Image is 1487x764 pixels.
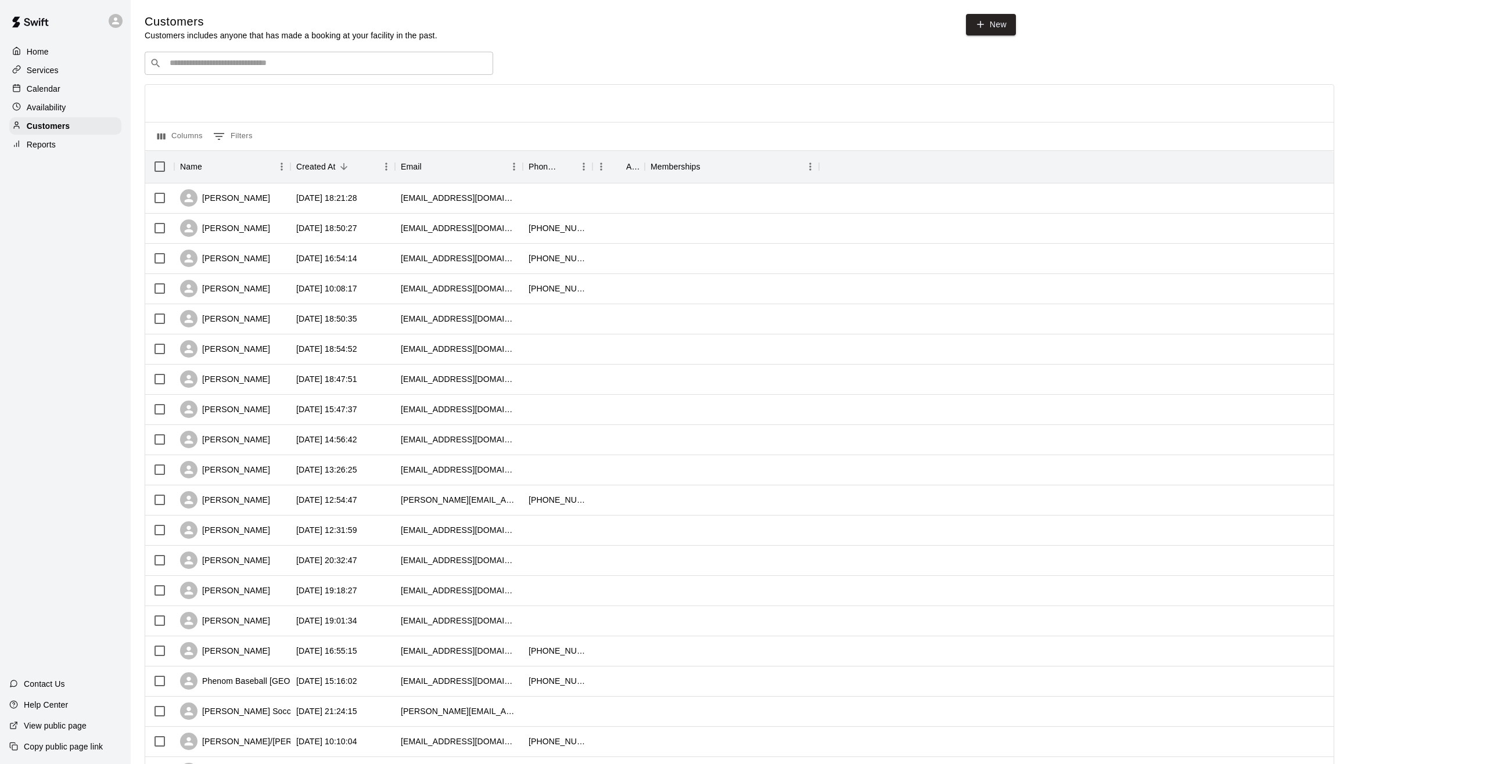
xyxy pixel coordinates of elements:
[395,150,523,183] div: Email
[24,678,65,690] p: Contact Us
[401,645,517,657] div: messinastephanie@yahoo.com
[505,158,523,175] button: Menu
[523,150,592,183] div: Phone Number
[529,222,587,234] div: +19172391542
[27,102,66,113] p: Availability
[296,585,357,596] div: 2025-09-12 19:18:27
[296,192,357,204] div: 2025-09-19 18:21:28
[27,46,49,57] p: Home
[180,150,202,183] div: Name
[180,250,270,267] div: [PERSON_NAME]
[296,494,357,506] div: 2025-09-13 12:54:47
[401,222,517,234] div: palmieri262@outlock.com
[296,705,357,717] div: 2025-09-11 21:24:15
[401,192,517,204] div: jerrybwest@yahoo.com
[529,150,559,183] div: Phone Number
[401,283,517,294] div: meatman325@gmail.com
[401,253,517,264] div: kateriola64@gmail.com
[401,524,517,536] div: sfusco1129@gmail.com
[296,283,357,294] div: 2025-09-18 10:08:17
[180,189,270,207] div: [PERSON_NAME]
[296,524,357,536] div: 2025-09-13 12:31:59
[296,343,357,355] div: 2025-09-16 18:54:52
[802,158,819,175] button: Menu
[378,158,395,175] button: Menu
[336,158,352,175] button: Sort
[529,253,587,264] div: +16317421370
[180,370,270,388] div: [PERSON_NAME]
[180,340,270,358] div: [PERSON_NAME]
[9,99,121,116] a: Availability
[9,62,121,79] a: Services
[401,705,517,717] div: hugo@thesoccerteam.com
[296,313,357,325] div: 2025-09-17 18:50:35
[27,120,70,132] p: Customers
[296,150,336,183] div: Created At
[645,150,819,183] div: Memberships
[180,401,270,418] div: [PERSON_NAME]
[296,736,357,747] div: 2025-09-10 10:10:04
[529,736,587,747] div: +16318854988
[27,139,56,150] p: Reports
[296,464,357,475] div: 2025-09-13 13:26:25
[401,373,517,385] div: mdegaf1727@gmail.com
[701,158,717,175] button: Sort
[180,521,270,539] div: [PERSON_NAME]
[529,494,587,506] div: +16317964689
[9,43,121,60] a: Home
[296,615,357,626] div: 2025-09-12 19:01:34
[296,253,357,264] div: 2025-09-18 16:54:14
[401,403,517,415] div: fct16@aol.com
[9,117,121,135] div: Customers
[529,645,587,657] div: +16315752396
[592,158,610,175] button: Menu
[27,83,60,95] p: Calendar
[9,136,121,153] a: Reports
[610,158,626,175] button: Sort
[296,554,357,566] div: 2025-09-12 20:32:47
[155,127,206,146] button: Select columns
[24,699,68,711] p: Help Center
[401,554,517,566] div: abianco28@icloud.com
[273,158,290,175] button: Menu
[210,127,256,146] button: Show filters
[180,431,270,448] div: [PERSON_NAME]
[401,585,517,596] div: canariomatthew947@gmail.com
[180,491,270,509] div: [PERSON_NAME]
[24,741,103,752] p: Copy public page link
[24,720,87,731] p: View public page
[174,150,290,183] div: Name
[296,675,357,687] div: 2025-09-12 15:16:02
[651,150,701,183] div: Memberships
[145,52,493,75] div: Search customers by name or email
[290,150,395,183] div: Created At
[180,310,270,327] div: [PERSON_NAME]
[180,461,270,478] div: [PERSON_NAME]
[180,672,355,690] div: Phenom Baseball [GEOGRAPHIC_DATA]
[296,222,357,234] div: 2025-09-18 18:50:27
[180,219,270,237] div: [PERSON_NAME]
[401,150,422,183] div: Email
[401,343,517,355] div: mnmblack@gmail.com
[966,14,1016,35] a: New
[422,158,438,175] button: Sort
[180,582,270,599] div: [PERSON_NAME]
[202,158,218,175] button: Sort
[401,675,517,687] div: stevephenomny@gmail.com
[401,464,517,475] div: jay14789@yahoo.com
[592,150,645,183] div: Age
[296,645,357,657] div: 2025-09-12 16:55:15
[180,612,270,629] div: [PERSON_NAME]
[559,158,575,175] button: Sort
[296,373,357,385] div: 2025-09-16 18:47:51
[401,313,517,325] div: csioukas@bridgeviewcorp.com
[296,403,357,415] div: 2025-09-14 15:47:37
[27,64,59,76] p: Services
[180,280,270,297] div: [PERSON_NAME]
[401,434,517,445] div: dswanny1@outlook.com
[296,434,357,445] div: 2025-09-13 14:56:42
